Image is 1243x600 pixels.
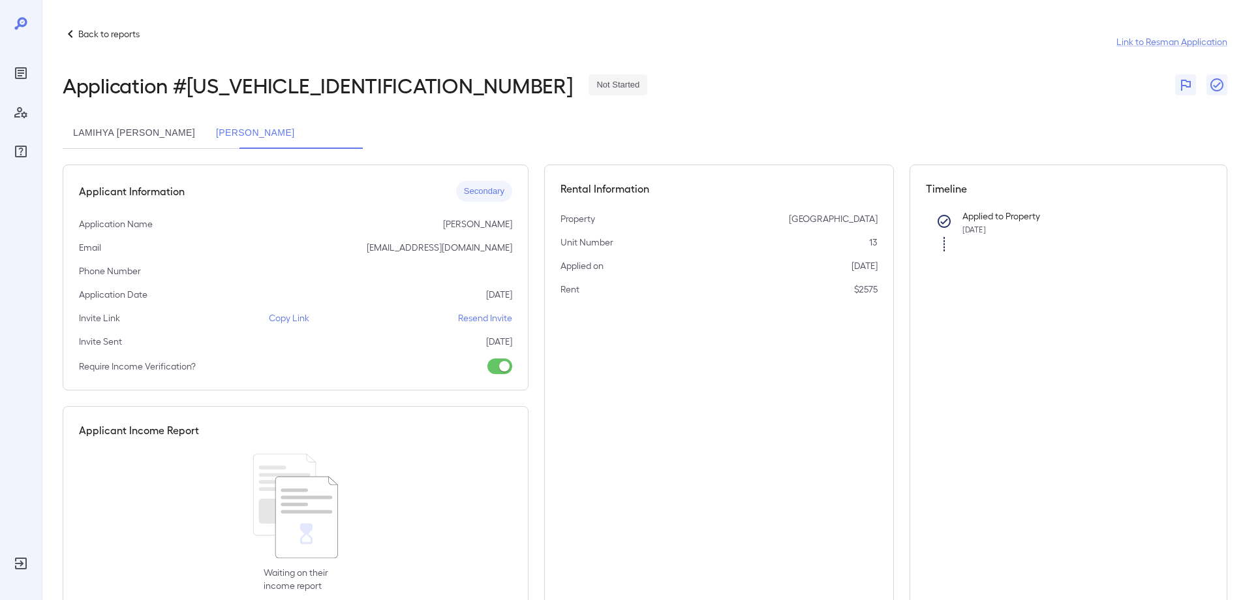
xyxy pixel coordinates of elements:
[79,335,122,348] p: Invite Sent
[1206,74,1227,95] button: Close Report
[962,225,986,234] span: [DATE]
[1175,74,1196,95] button: Flag Report
[79,241,101,254] p: Email
[560,283,579,296] p: Rent
[79,360,196,373] p: Require Income Verification?
[63,118,206,149] button: LaMihya [PERSON_NAME]
[264,566,328,592] p: Waiting on their income report
[10,141,31,162] div: FAQ
[10,553,31,574] div: Log Out
[78,27,140,40] p: Back to reports
[789,212,878,225] p: [GEOGRAPHIC_DATA]
[79,288,147,301] p: Application Date
[79,422,199,438] h5: Applicant Income Report
[854,283,878,296] p: $2575
[589,79,647,91] span: Not Started
[456,185,512,198] span: Secondary
[79,264,141,277] p: Phone Number
[852,259,878,272] p: [DATE]
[458,311,512,324] p: Resend Invite
[560,259,604,272] p: Applied on
[926,181,1212,197] h5: Timeline
[560,212,595,225] p: Property
[206,118,305,149] button: [PERSON_NAME]
[79,183,185,199] h5: Applicant Information
[560,236,613,249] p: Unit Number
[962,210,1191,223] p: Applied to Property
[869,236,878,249] p: 13
[79,311,120,324] p: Invite Link
[560,181,878,197] h5: Rental Information
[269,311,309,324] p: Copy Link
[63,73,573,97] h2: Application # [US_VEHICLE_IDENTIFICATION_NUMBER]
[486,335,512,348] p: [DATE]
[79,217,153,230] p: Application Name
[443,217,512,230] p: [PERSON_NAME]
[367,241,512,254] p: [EMAIL_ADDRESS][DOMAIN_NAME]
[1116,35,1227,48] a: Link to Resman Application
[10,102,31,123] div: Manage Users
[10,63,31,84] div: Reports
[486,288,512,301] p: [DATE]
